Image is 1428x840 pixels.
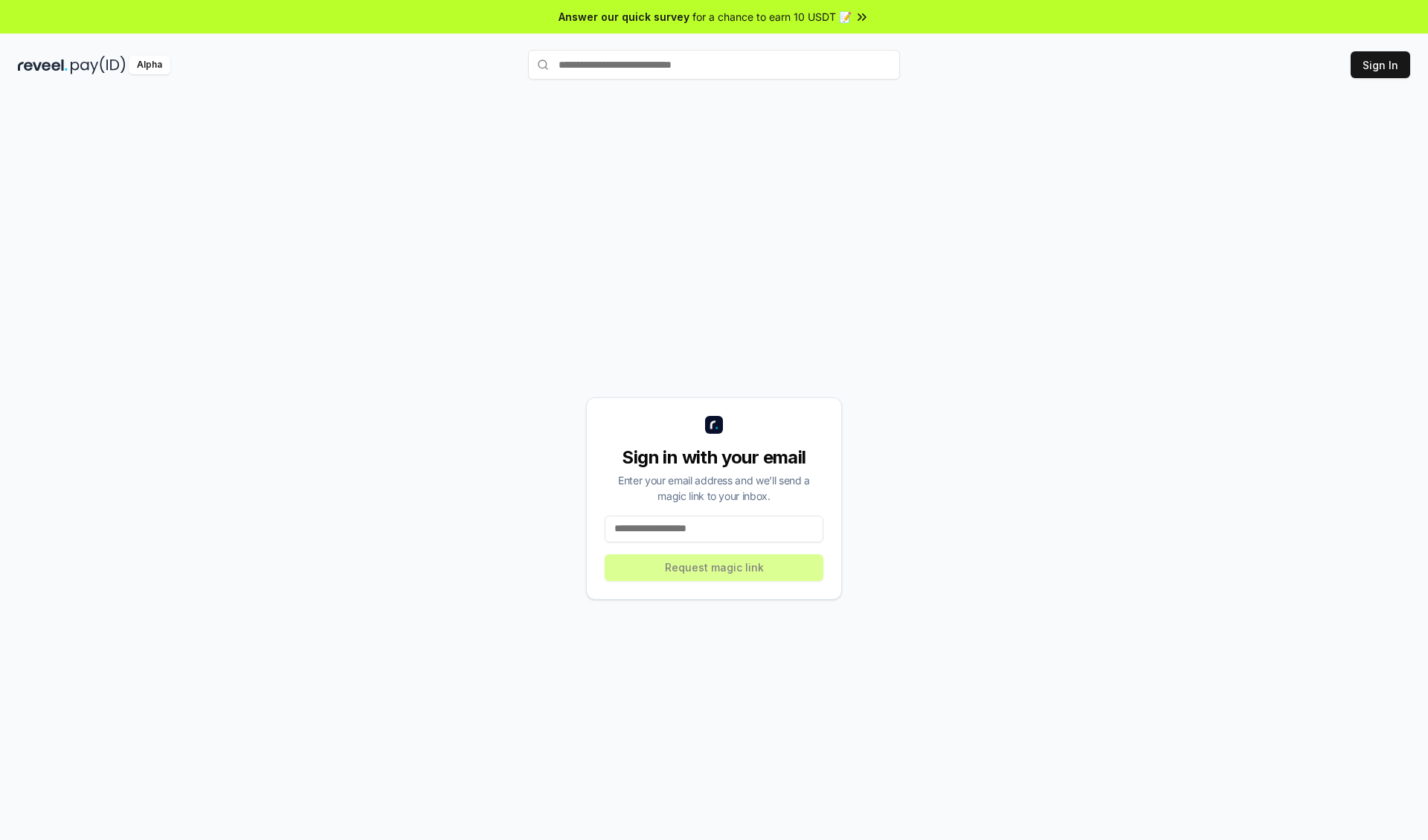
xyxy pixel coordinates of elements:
div: Alpha [129,56,170,74]
span: Answer our quick survey [559,9,689,25]
img: pay_id [71,56,126,74]
button: Sign In [1351,51,1410,78]
div: Enter your email address and we’ll send a magic link to your inbox. [605,472,823,504]
div: Sign in with your email [605,446,823,469]
span: for a chance to earn 10 USDT 📝 [692,9,852,25]
img: logo_small [705,416,723,434]
img: reveel_dark [18,56,68,74]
